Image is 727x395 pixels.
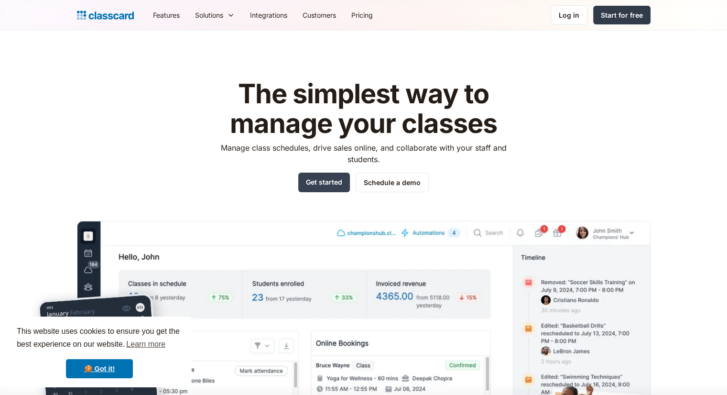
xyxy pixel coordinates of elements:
[187,4,242,26] div: Solutions
[66,359,133,378] a: dismiss cookie message
[298,173,350,192] a: Get started
[212,142,515,165] p: Manage class schedules, drive sales online, and collaborate with your staff and students.
[344,4,380,26] a: Pricing
[242,4,295,26] a: Integrations
[17,326,182,351] span: This website uses cookies to ensure you get the best experience on our website.
[77,9,134,22] a: home
[295,4,344,26] a: Customers
[601,10,643,20] div: Start for free
[593,6,651,24] a: Start for free
[356,173,429,192] a: Schedule a demo
[145,4,187,26] a: Features
[212,79,515,138] h1: The simplest way to manage your classes
[559,10,579,20] div: Log in
[125,337,167,351] a: learn more about cookies
[551,5,587,25] a: Log in
[195,10,223,20] div: Solutions
[8,317,191,387] div: cookieconsent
